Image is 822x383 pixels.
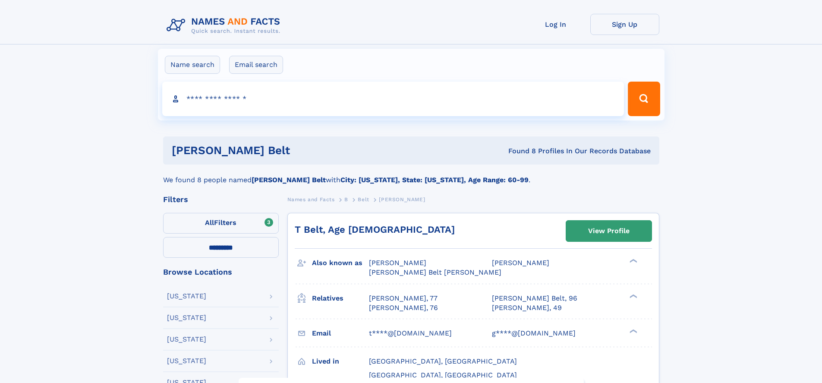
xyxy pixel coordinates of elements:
[205,218,214,227] span: All
[369,294,438,303] a: [PERSON_NAME], 77
[369,303,438,313] a: [PERSON_NAME], 76
[165,56,220,74] label: Name search
[627,328,638,334] div: ❯
[492,303,562,313] a: [PERSON_NAME], 49
[369,371,517,379] span: [GEOGRAPHIC_DATA], [GEOGRAPHIC_DATA]
[163,213,279,234] label: Filters
[167,314,206,321] div: [US_STATE]
[312,256,369,270] h3: Also known as
[492,294,577,303] a: [PERSON_NAME] Belt, 96
[163,14,287,37] img: Logo Names and Facts
[344,196,348,203] span: B
[312,326,369,341] h3: Email
[521,14,590,35] a: Log In
[590,14,659,35] a: Sign Up
[167,293,206,300] div: [US_STATE]
[163,196,279,203] div: Filters
[229,56,283,74] label: Email search
[172,145,399,156] h1: [PERSON_NAME] Belt
[399,146,651,156] div: Found 8 Profiles In Our Records Database
[369,268,501,276] span: [PERSON_NAME] Belt [PERSON_NAME]
[358,194,369,205] a: Belt
[492,259,549,267] span: [PERSON_NAME]
[628,82,660,116] button: Search Button
[379,196,425,203] span: [PERSON_NAME]
[287,194,335,205] a: Names and Facts
[588,221,630,241] div: View Profile
[312,291,369,306] h3: Relatives
[340,176,529,184] b: City: [US_STATE], State: [US_STATE], Age Range: 60-99
[312,354,369,369] h3: Lived in
[162,82,624,116] input: search input
[566,221,652,241] a: View Profile
[344,194,348,205] a: B
[369,357,517,365] span: [GEOGRAPHIC_DATA], [GEOGRAPHIC_DATA]
[627,258,638,264] div: ❯
[627,293,638,299] div: ❯
[167,336,206,343] div: [US_STATE]
[163,165,659,185] div: We found 8 people named with .
[295,224,455,235] a: T Belt, Age [DEMOGRAPHIC_DATA]
[163,268,279,276] div: Browse Locations
[167,358,206,364] div: [US_STATE]
[369,259,426,267] span: [PERSON_NAME]
[252,176,326,184] b: [PERSON_NAME] Belt
[358,196,369,203] span: Belt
